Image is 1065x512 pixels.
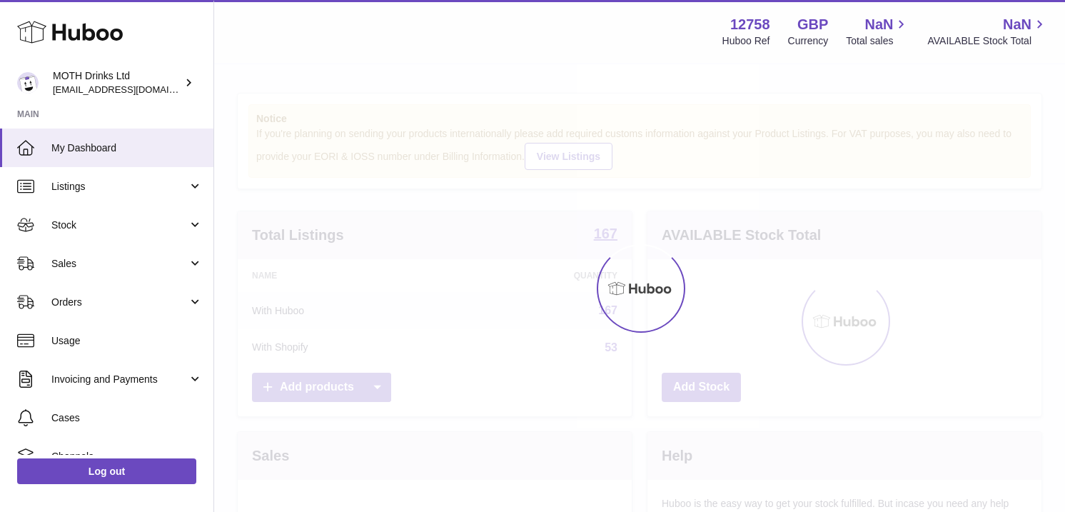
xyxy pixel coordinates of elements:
div: MOTH Drinks Ltd [53,69,181,96]
a: NaN Total sales [846,15,909,48]
span: Total sales [846,34,909,48]
div: Huboo Ref [722,34,770,48]
span: [EMAIL_ADDRESS][DOMAIN_NAME] [53,84,210,95]
span: Listings [51,180,188,194]
a: NaN AVAILABLE Stock Total [927,15,1048,48]
span: Invoicing and Payments [51,373,188,386]
span: Stock [51,219,188,232]
span: Usage [51,334,203,348]
span: Channels [51,450,203,463]
strong: GBP [797,15,828,34]
span: AVAILABLE Stock Total [927,34,1048,48]
span: NaN [864,15,893,34]
span: NaN [1003,15,1031,34]
a: Log out [17,458,196,484]
div: Currency [788,34,829,48]
span: My Dashboard [51,141,203,155]
img: orders@mothdrinks.com [17,72,39,94]
span: Cases [51,411,203,425]
strong: 12758 [730,15,770,34]
span: Sales [51,257,188,271]
span: Orders [51,296,188,309]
